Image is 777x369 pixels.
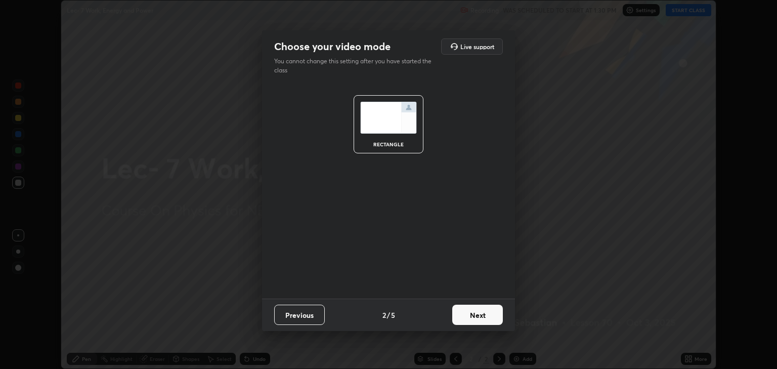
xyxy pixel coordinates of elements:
[382,310,386,320] h4: 2
[368,142,409,147] div: rectangle
[452,305,503,325] button: Next
[274,40,391,53] h2: Choose your video mode
[391,310,395,320] h4: 5
[274,305,325,325] button: Previous
[387,310,390,320] h4: /
[460,44,494,50] h5: Live support
[360,102,417,134] img: normalScreenIcon.ae25ed63.svg
[274,57,438,75] p: You cannot change this setting after you have started the class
